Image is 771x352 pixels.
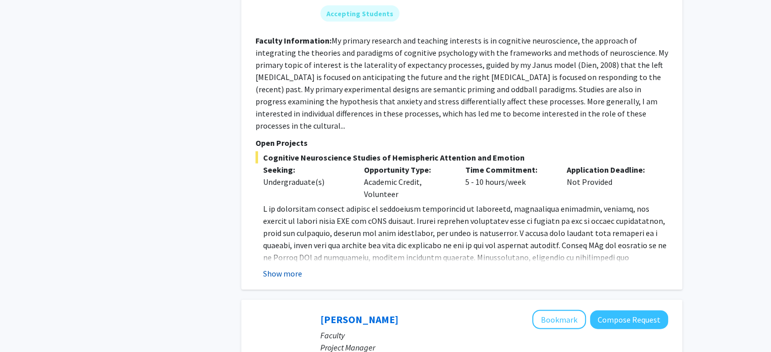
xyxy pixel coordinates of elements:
fg-read-more: My primary research and teaching interests is in cognitive neuroscience, the approach of integrat... [255,35,668,131]
p: Open Projects [255,137,668,149]
b: Faculty Information: [255,35,332,46]
p: Seeking: [263,164,349,176]
div: Academic Credit, Volunteer [356,164,458,200]
p: Faculty [320,329,668,341]
iframe: Chat [8,306,43,344]
span: Cognitive Neuroscience Studies of Hemispheric Attention and Emotion [255,151,668,164]
div: 5 - 10 hours/week [458,164,559,200]
mat-chip: Accepting Students [320,6,399,22]
button: Show more [263,267,302,280]
a: [PERSON_NAME] [320,313,398,326]
div: Undergraduate(s) [263,176,349,188]
p: Application Deadline: [567,164,653,176]
p: Opportunity Type: [364,164,450,176]
button: Add Shachar Gazit-Rosenthal to Bookmarks [532,310,586,329]
p: Time Commitment: [465,164,552,176]
button: Compose Request to Shachar Gazit-Rosenthal [590,310,668,329]
p: L ip dolorsitam consect adipisc el seddoeiusm temporincid ut laboreetd, magnaaliqua enimadmin, ve... [263,203,668,324]
div: Not Provided [559,164,660,200]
